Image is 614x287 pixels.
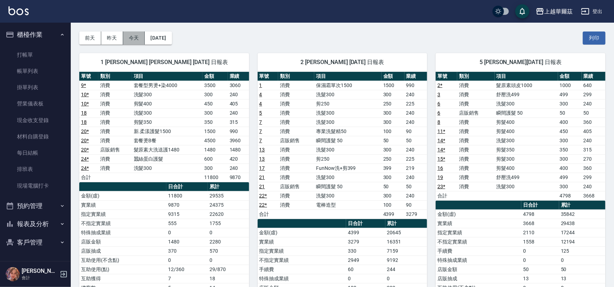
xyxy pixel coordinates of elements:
[437,165,443,171] a: 16
[404,72,427,81] th: 業績
[132,127,203,136] td: 新.柔漾護髮1500
[495,72,558,81] th: 項目
[381,200,404,209] td: 100
[278,81,314,90] td: 消費
[278,136,314,145] td: 店販銷售
[404,163,427,173] td: 219
[208,265,249,274] td: 29/870
[259,128,262,134] a: 7
[385,256,427,265] td: 9192
[495,136,558,145] td: 洗髮300
[381,154,404,163] td: 250
[258,228,346,237] td: 金額(虛)
[404,90,427,99] td: 240
[314,90,381,99] td: 洗髮300
[558,108,582,117] td: 50
[166,237,208,246] td: 1480
[228,81,249,90] td: 3060
[381,117,404,127] td: 300
[3,112,68,128] a: 現金收支登錄
[202,90,228,99] td: 300
[278,99,314,108] td: 消費
[495,145,558,154] td: 剪髮350
[436,72,457,81] th: 單號
[437,119,440,125] a: 8
[228,99,249,108] td: 405
[208,237,249,246] td: 2280
[558,145,582,154] td: 350
[346,274,385,283] td: 0
[436,246,521,256] td: 手續費
[202,127,228,136] td: 1500
[559,219,606,228] td: 29438
[258,265,346,274] td: 手續費
[266,59,419,66] span: 2 [PERSON_NAME] [DATE] 日報表
[79,173,98,182] td: 合計
[202,136,228,145] td: 4500
[495,163,558,173] td: 剪髮400
[228,108,249,117] td: 240
[259,119,262,125] a: 7
[132,145,203,154] td: 髮原素大洗送護1480
[208,274,249,283] td: 18
[437,101,440,107] a: 6
[558,72,582,81] th: 金額
[521,265,559,274] td: 50
[278,154,314,163] td: 消費
[132,99,203,108] td: 剪髮400
[381,163,404,173] td: 399
[437,92,440,97] a: 3
[385,274,427,283] td: 0
[521,219,559,228] td: 3668
[166,182,208,191] th: 日合計
[495,173,558,182] td: 舒壓洗499
[559,246,606,256] td: 125
[381,72,404,81] th: 金額
[228,90,249,99] td: 240
[521,201,559,210] th: 日合計
[228,173,249,182] td: 9870
[495,108,558,117] td: 瞬間護髮 50
[582,173,606,182] td: 299
[346,246,385,256] td: 330
[495,117,558,127] td: 剪髮400
[404,182,427,191] td: 50
[132,72,203,81] th: 項目
[278,191,314,200] td: 消費
[166,265,208,274] td: 12/360
[495,127,558,136] td: 剪髮400
[6,267,20,281] img: Person
[228,136,249,145] td: 3960
[558,191,582,200] td: 4798
[495,154,558,163] td: 剪髮300
[558,182,582,191] td: 300
[314,182,381,191] td: 瞬間護髮 50
[278,182,314,191] td: 店販銷售
[258,72,279,81] th: 單號
[404,209,427,219] td: 3279
[123,31,145,45] button: 今天
[98,72,132,81] th: 類別
[259,92,262,97] a: 4
[404,81,427,90] td: 990
[457,145,495,154] td: 消費
[544,7,573,16] div: 上越華爾茲
[381,182,404,191] td: 50
[559,256,606,265] td: 0
[98,108,132,117] td: 消費
[515,4,529,18] button: save
[436,72,606,201] table: a dense table
[582,108,606,117] td: 50
[457,127,495,136] td: 消費
[404,200,427,209] td: 90
[558,154,582,163] td: 300
[79,31,101,45] button: 前天
[314,173,381,182] td: 洗髮300
[404,99,427,108] td: 225
[98,90,132,99] td: 消費
[559,274,606,283] td: 13
[582,127,606,136] td: 405
[346,219,385,228] th: 日合計
[3,47,68,63] a: 打帳單
[166,209,208,219] td: 9315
